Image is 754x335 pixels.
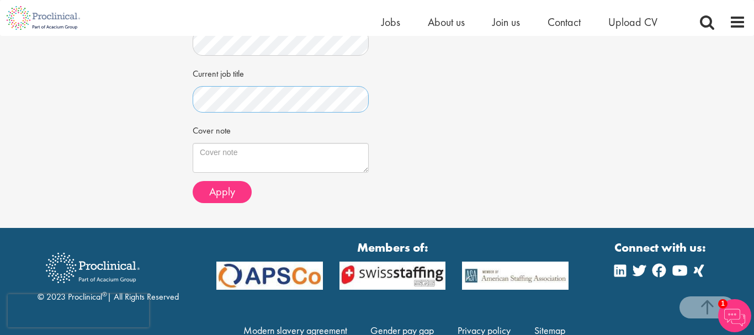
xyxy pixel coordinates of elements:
a: Jobs [381,15,400,29]
sup: ® [102,290,107,299]
strong: Connect with us: [614,239,708,256]
img: APSCo [454,262,577,290]
iframe: reCAPTCHA [8,294,149,327]
a: Join us [492,15,520,29]
button: Apply [193,181,252,203]
img: Chatbot [718,299,751,332]
img: APSCo [331,262,454,290]
img: Proclinical Recruitment [38,245,148,291]
span: Apply [209,184,235,199]
label: Cover note [193,121,231,137]
img: APSCo [208,262,331,290]
a: About us [428,15,465,29]
a: Contact [548,15,581,29]
strong: Members of: [216,239,569,256]
div: © 2023 Proclinical | All Rights Reserved [38,244,179,304]
a: Upload CV [608,15,657,29]
label: Current job title [193,64,244,81]
span: 1 [718,299,728,309]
